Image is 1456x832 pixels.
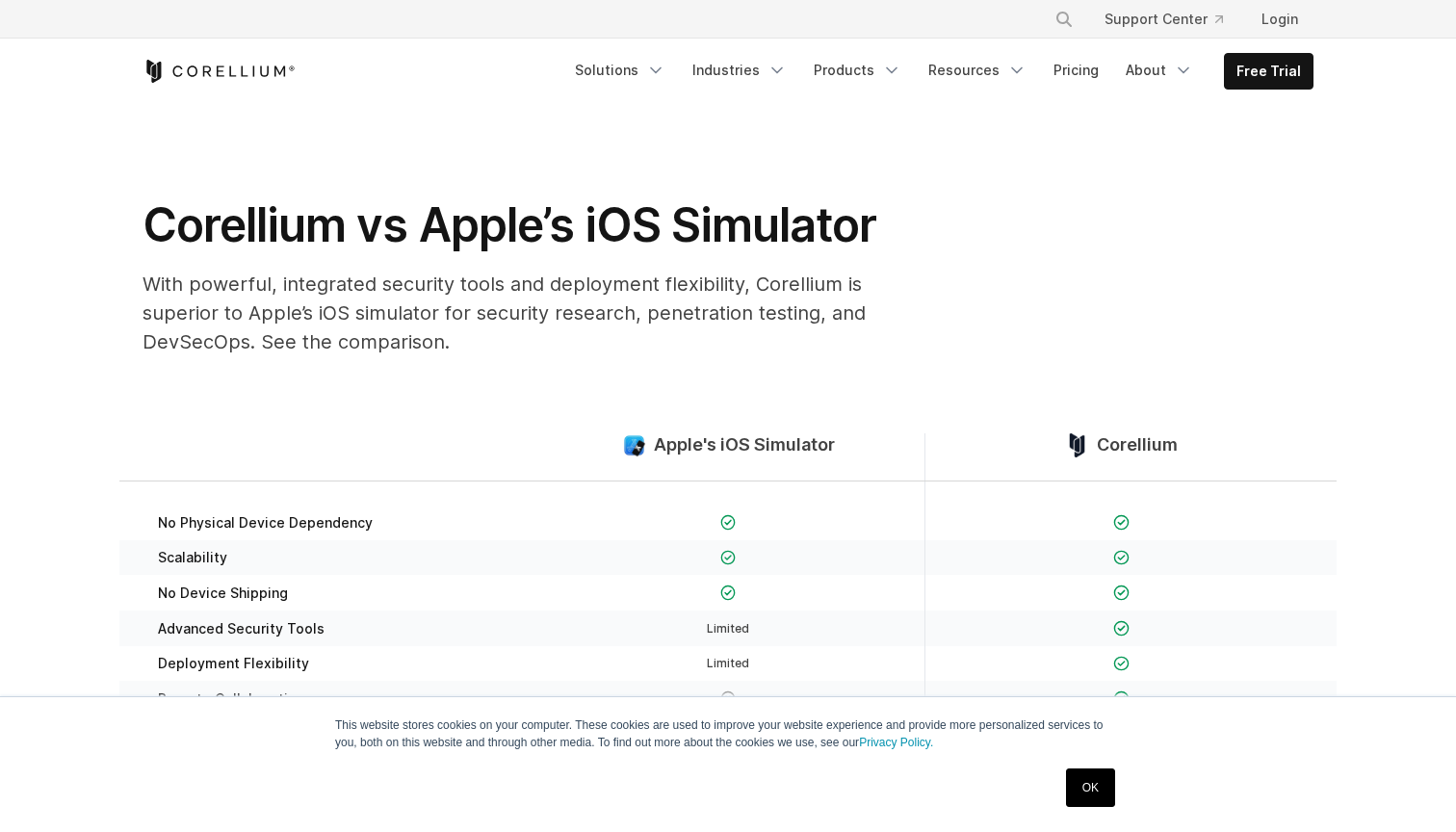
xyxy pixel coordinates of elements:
[707,656,749,670] span: Limited
[1042,53,1110,88] a: Pricing
[563,53,677,88] a: Solutions
[158,549,227,566] span: Scalability
[1246,2,1313,37] a: Login
[143,196,913,254] h1: Corellium vs Apple’s iOS Simulator
[720,550,737,566] img: Checkmark
[158,655,309,672] span: Deployment Flexibility
[158,620,325,637] span: Advanced Security Tools
[859,736,933,749] a: Privacy Policy.
[802,53,913,88] a: Products
[1114,53,1205,88] a: About
[720,690,737,707] img: X
[158,585,288,602] span: No Device Shipping
[622,433,646,457] img: compare_ios-simulator--large
[654,434,835,456] span: Apple's iOS Simulator
[720,585,737,601] img: Checkmark
[1113,514,1130,531] img: Checkmark
[1031,2,1313,37] div: Navigation Menu
[1113,656,1130,672] img: Checkmark
[1113,690,1130,707] img: Checkmark
[335,716,1121,751] p: This website stores cookies on your computer. These cookies are used to improve your website expe...
[681,53,798,88] a: Industries
[1113,620,1130,637] img: Checkmark
[917,53,1038,88] a: Resources
[1225,54,1313,89] a: Free Trial
[1047,2,1081,37] button: Search
[143,270,913,356] p: With powerful, integrated security tools and deployment flexibility, Corellium is superior to App...
[563,53,1313,90] div: Navigation Menu
[1066,768,1115,807] a: OK
[158,690,304,708] span: Remote Collaboration
[1113,585,1130,601] img: Checkmark
[143,60,296,83] a: Corellium Home
[720,514,737,531] img: Checkmark
[1089,2,1238,37] a: Support Center
[1113,550,1130,566] img: Checkmark
[1097,434,1178,456] span: Corellium
[158,514,373,532] span: No Physical Device Dependency
[707,621,749,636] span: Limited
